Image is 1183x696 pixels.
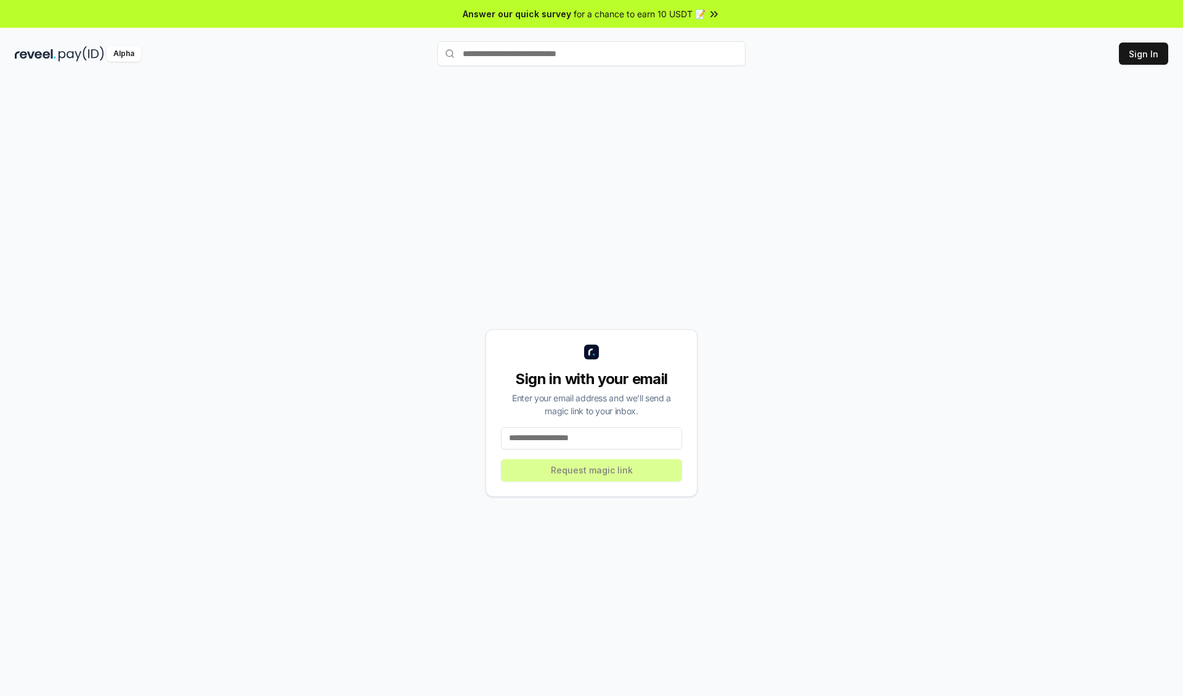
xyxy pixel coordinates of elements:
span: for a chance to earn 10 USDT 📝 [574,7,705,20]
img: reveel_dark [15,46,56,62]
img: logo_small [584,345,599,359]
span: Answer our quick survey [463,7,571,20]
div: Enter your email address and we’ll send a magic link to your inbox. [501,391,682,417]
button: Sign In [1119,43,1168,65]
img: pay_id [59,46,104,62]
div: Alpha [107,46,141,62]
div: Sign in with your email [501,369,682,389]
